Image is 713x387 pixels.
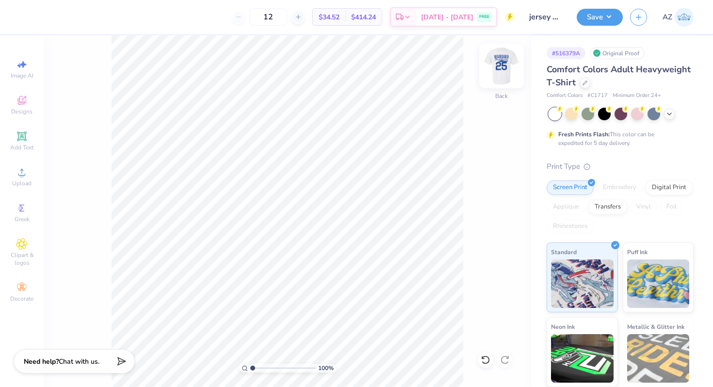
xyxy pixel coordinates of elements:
span: Decorate [10,295,33,303]
span: Image AI [11,72,33,80]
strong: Need help? [24,357,59,366]
span: AZ [663,12,672,23]
strong: Fresh Prints Flash: [558,130,610,138]
div: Foil [660,200,683,214]
span: Puff Ink [627,247,648,257]
span: Upload [12,179,32,187]
div: Rhinestones [547,219,594,234]
span: Standard [551,247,577,257]
span: Metallic & Glitter Ink [627,322,684,332]
span: Neon Ink [551,322,575,332]
div: Vinyl [630,200,657,214]
div: # 516379A [547,47,585,59]
div: Applique [547,200,585,214]
div: This color can be expedited for 5 day delivery. [558,130,678,147]
img: Back [482,47,521,85]
span: Comfort Colors Adult Heavyweight T-Shirt [547,64,691,88]
div: Digital Print [646,180,693,195]
span: $414.24 [351,12,376,22]
img: Anna Ziegler [675,8,694,27]
div: Transfers [588,200,627,214]
div: Back [495,92,508,100]
span: Add Text [10,144,33,151]
img: Standard [551,259,614,308]
div: Embroidery [597,180,643,195]
span: Minimum Order: 24 + [613,92,661,100]
span: $34.52 [319,12,340,22]
input: – – [249,8,287,26]
div: Original Proof [590,47,645,59]
div: Screen Print [547,180,594,195]
img: Neon Ink [551,334,614,383]
span: 100 % [318,364,334,372]
span: Clipart & logos [5,251,39,267]
span: Greek [15,215,30,223]
button: Save [577,9,623,26]
span: # C1717 [587,92,608,100]
div: Print Type [547,161,694,172]
img: Metallic & Glitter Ink [627,334,690,383]
span: Designs [11,108,32,115]
img: Puff Ink [627,259,690,308]
span: Comfort Colors [547,92,583,100]
span: Chat with us. [59,357,99,366]
input: Untitled Design [522,7,569,27]
span: FREE [479,14,489,20]
span: [DATE] - [DATE] [421,12,473,22]
a: AZ [663,8,694,27]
